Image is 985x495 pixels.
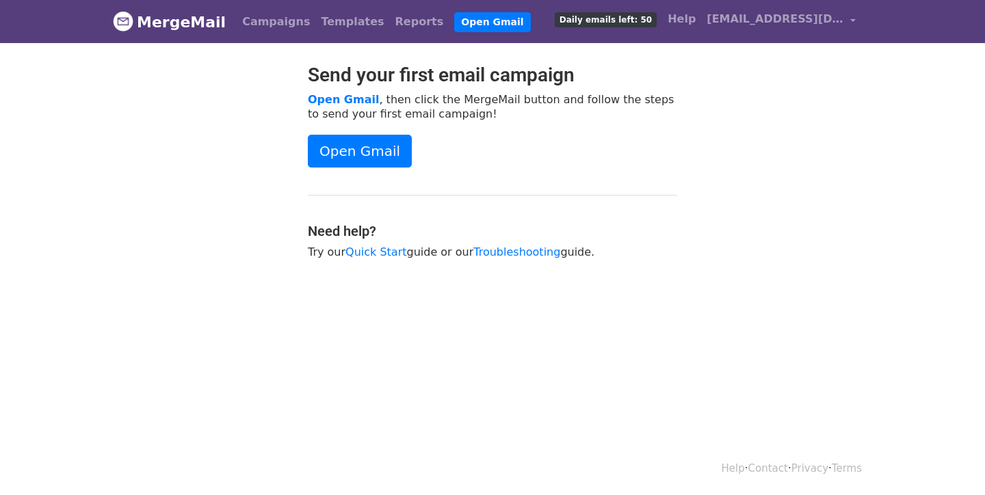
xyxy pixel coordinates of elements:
p: , then click the MergeMail button and follow the steps to send your first email campaign! [308,92,677,121]
a: Daily emails left: 50 [549,5,662,33]
a: Open Gmail [454,12,530,32]
a: Templates [315,8,389,36]
a: Help [722,462,745,474]
a: Open Gmail [308,93,379,106]
a: Quick Start [345,245,406,258]
a: [EMAIL_ADDRESS][DOMAIN_NAME] [701,5,861,38]
span: [EMAIL_ADDRESS][DOMAIN_NAME] [707,11,843,27]
a: Open Gmail [308,135,412,168]
img: MergeMail logo [113,11,133,31]
a: Campaigns [237,8,315,36]
iframe: Chat Widget [917,429,985,495]
a: Privacy [791,462,828,474]
h4: Need help? [308,223,677,239]
p: Try our guide or our guide. [308,245,677,259]
a: Reports [390,8,449,36]
a: Contact [748,462,788,474]
a: Troubleshooting [473,245,560,258]
a: MergeMail [113,8,226,36]
a: Terms [832,462,862,474]
a: Help [662,5,701,33]
span: Daily emails left: 50 [555,12,657,27]
h2: Send your first email campaign [308,64,677,87]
